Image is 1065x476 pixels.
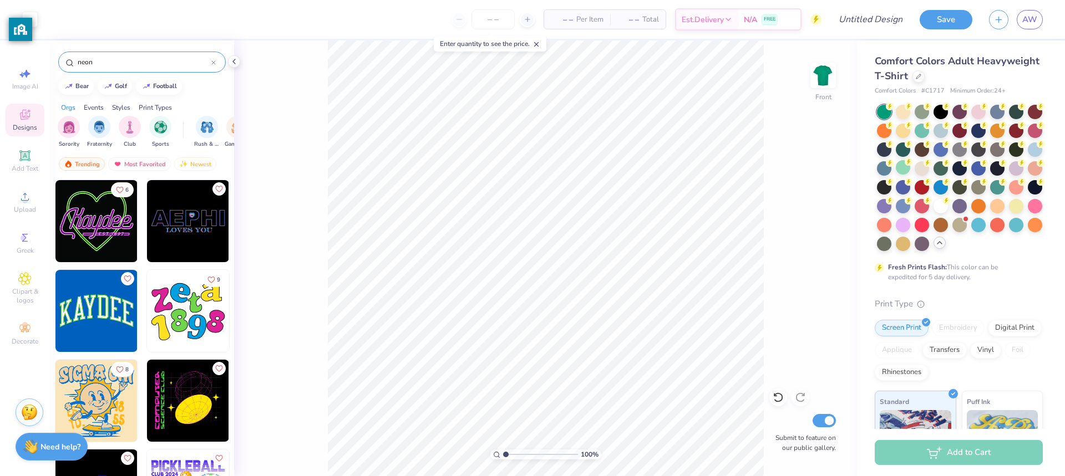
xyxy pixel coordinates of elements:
div: Vinyl [970,342,1001,359]
button: filter button [149,116,171,149]
button: filter button [119,116,141,149]
div: Print Type [875,298,1043,310]
img: a595416f-d3fd-4f79-805b-074a479bb2f2 [137,360,219,442]
span: Clipart & logos [6,287,44,305]
img: Game Day Image [231,121,244,134]
input: – – [471,9,515,29]
span: Designs [13,123,37,132]
span: Add Text [12,164,38,173]
button: Like [121,272,134,285]
span: Image AI [12,82,38,91]
div: Screen Print [875,320,929,336]
img: Rush & Bid Image [201,121,214,134]
div: Applique [875,342,919,359]
img: Club Image [124,121,136,134]
span: # C1717 [921,86,945,96]
div: Front [815,92,831,102]
button: golf [98,78,132,95]
div: This color can be expedited for 5 day delivery. [888,262,1025,282]
div: Newest [174,157,216,171]
img: Newest.gif [179,160,188,168]
button: Like [111,182,134,197]
img: 03c9e234-220f-4833-8fe5-6977c31ae98d [229,360,311,442]
button: Like [212,182,226,196]
img: 211cbff9-b338-4aa9-b373-568f145f9c91 [147,270,229,352]
span: Rush & Bid [194,140,220,149]
label: Submit to feature on our public gallery. [769,433,836,453]
div: Trending [59,157,105,171]
img: f20d272f-0d64-41d9-bdee-bef8a4a3b7d3 [137,270,219,352]
span: Greek [17,246,34,255]
button: filter button [225,116,250,149]
img: 7d2ba4ab-527e-4cb3-b79c-17752b3d8874 [137,180,219,262]
div: Events [84,103,104,112]
img: Sorority Image [63,121,75,134]
div: filter for Game Day [225,116,250,149]
img: 14f52b1f-be06-47cb-970e-cf81a8cd96d1 [229,180,311,262]
input: Try "Alpha" [77,57,211,68]
img: 6181ef87-0ed2-4b07-baed-9ffd5604b892 [55,180,138,262]
button: football [136,78,182,95]
img: 48f10400-4513-409e-99af-d08c74364e02 [55,360,138,442]
strong: Fresh Prints Flash: [888,263,947,272]
div: Orgs [61,103,75,112]
img: trend_line.gif [142,83,151,90]
div: filter for Fraternity [87,116,112,149]
div: bear [75,83,89,89]
div: filter for Sports [149,116,171,149]
div: Digital Print [988,320,1042,336]
span: Decorate [12,337,38,346]
img: most_fav.gif [113,160,122,168]
div: Transfers [922,342,967,359]
span: Sports [152,140,169,149]
img: 164b80c8-d106-485c-9f32-6ebab7e88136 [147,360,229,442]
button: Like [202,272,225,287]
div: filter for Sorority [58,116,80,149]
span: Est. Delivery [682,14,724,25]
div: Print Types [139,103,172,112]
span: – – [617,14,639,25]
span: 8 [125,367,129,372]
img: trending.gif [64,160,73,168]
span: AW [1022,13,1037,26]
span: Club [124,140,136,149]
button: Save [920,10,972,29]
div: Styles [112,103,130,112]
span: Upload [14,205,36,214]
div: Embroidery [932,320,985,336]
span: Puff Ink [967,396,990,407]
span: N/A [744,14,757,25]
a: AW [1017,10,1043,29]
button: Like [212,452,226,465]
div: filter for Rush & Bid [194,116,220,149]
span: FREE [764,16,775,23]
button: filter button [194,116,220,149]
span: 9 [217,277,220,283]
img: 0b987cd7-ba71-4d72-9bc9-797ac356e412 [55,270,138,352]
button: filter button [87,116,112,149]
button: Like [212,362,226,375]
div: Foil [1005,342,1031,359]
span: Standard [880,396,909,407]
div: Enter quantity to see the price. [434,36,546,52]
span: 6 [125,187,129,193]
img: Front [812,64,834,86]
img: Standard [880,410,951,465]
span: Comfort Colors Adult Heavyweight T-Shirt [875,54,1039,83]
span: Minimum Order: 24 + [950,86,1006,96]
input: Untitled Design [830,8,911,30]
div: Rhinestones [875,364,929,381]
button: bear [58,78,94,95]
div: filter for Club [119,116,141,149]
img: Sports Image [154,121,167,134]
span: Sorority [59,140,79,149]
img: Fraternity Image [93,121,105,134]
img: 5e84ea20-7ac5-419b-abcd-2e4485d11a41 [147,180,229,262]
button: Like [111,362,134,377]
strong: Need help? [40,442,80,452]
div: Most Favorited [108,157,171,171]
span: 100 % [581,449,599,459]
div: football [153,83,177,89]
img: Puff Ink [967,410,1038,465]
span: Fraternity [87,140,112,149]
